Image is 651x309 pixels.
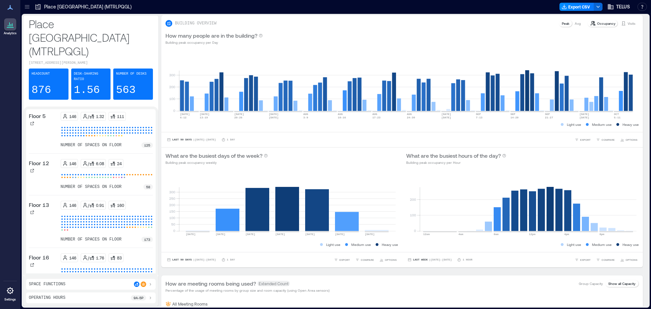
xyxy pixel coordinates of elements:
text: SEP [476,113,481,116]
text: [DATE] [335,233,345,236]
p: Floor 12 [29,159,49,167]
text: [DATE] [216,233,225,236]
text: SEP [510,113,515,116]
button: EXPORT [573,256,592,263]
text: 6-12 [180,116,186,119]
tspan: 0 [414,229,416,233]
p: Settings [4,297,16,302]
span: Extended Count [257,281,290,286]
a: Settings [2,283,18,304]
p: Light use [567,242,581,247]
p: 1.56 [74,83,100,97]
text: 10-16 [338,116,346,119]
p: 0.91 [96,202,104,208]
p: 1 Day [227,138,235,142]
tspan: 100 [169,97,175,101]
tspan: 300 [169,190,175,194]
p: 111 [117,114,124,119]
span: EXPORT [339,258,350,262]
tspan: 200 [169,85,175,89]
span: COMPARE [601,138,615,142]
text: [DATE] [441,116,451,119]
p: Avg [575,21,581,26]
p: Occupancy [597,21,615,26]
text: 5-11 [614,116,620,119]
text: 21-27 [545,116,553,119]
p: All Meeting Rooms [172,301,208,307]
p: 146 [69,255,76,260]
p: 83 [117,255,122,260]
p: Show all Capacity [608,281,635,286]
p: [STREET_ADDRESS][PERSON_NAME] [29,60,153,66]
text: [DATE] [305,233,315,236]
button: OPTIONS [619,136,639,143]
text: AUG [338,113,343,116]
text: [DATE] [441,113,451,116]
p: / [88,255,89,260]
p: 876 [32,83,51,97]
button: COMPARE [595,256,616,263]
span: COMPARE [601,258,615,262]
text: 24-30 [407,116,415,119]
text: SEP [545,113,550,116]
button: COMPARE [354,256,375,263]
p: How are meeting rooms being used? [165,279,256,288]
p: / [88,161,89,166]
p: Light use [567,122,581,127]
tspan: 0 [173,109,175,113]
button: Last 90 Days |[DATE]-[DATE] [165,136,217,143]
text: [DATE] [275,233,285,236]
p: What are the busiest days of the week? [165,152,262,160]
text: [DATE] [234,113,244,116]
p: 146 [69,114,76,119]
p: Building peak occupancy per Day [165,40,263,45]
p: 1 Hour [462,258,472,262]
text: 17-23 [372,116,380,119]
p: 6.08 [96,161,104,166]
text: 8pm [599,233,605,236]
p: 1 Day [227,258,235,262]
span: OPTIONS [626,138,637,142]
tspan: 100 [169,216,175,220]
text: OCT [614,113,619,116]
text: [DATE] [200,113,210,116]
text: 12am [423,233,430,236]
p: Floor 16 [29,253,49,262]
p: What are the busiest hours of the day? [406,152,501,160]
p: Heavy use [382,242,398,247]
p: / [88,202,89,208]
p: Place [GEOGRAPHIC_DATA] (MTRLPQGL) [44,3,132,10]
text: AUG [372,113,377,116]
p: number of spaces on floor [61,184,122,190]
text: 7-13 [476,116,482,119]
tspan: 300 [169,73,175,77]
p: Floor 5 [29,112,46,120]
button: COMPARE [595,136,616,143]
p: Visits [628,21,635,26]
p: Heavy use [623,122,639,127]
p: 173 [144,237,150,242]
p: Medium use [592,122,612,127]
text: [DATE] [245,233,255,236]
p: Floor 13 [29,201,49,209]
button: Last Week |[DATE]-[DATE] [406,256,453,263]
p: Analytics [4,31,17,35]
p: 58 [146,184,150,190]
p: Space Functions [29,282,65,287]
p: Medium use [351,242,371,247]
span: COMPARE [361,258,374,262]
p: How many people are in the building? [165,32,257,40]
a: Analytics [2,16,19,37]
text: 4pm [564,233,569,236]
button: OPTIONS [378,256,398,263]
p: Percentage of the usage of meeting rooms by group size and room capacity (using Open Area sensors) [165,288,330,293]
text: [DATE] [180,113,190,116]
text: [DATE] [186,233,196,236]
p: 160 [117,202,124,208]
p: Medium use [592,242,612,247]
button: OPTIONS [619,256,639,263]
span: EXPORT [580,258,591,262]
p: Heavy use [623,242,639,247]
text: [DATE] [365,233,375,236]
span: OPTIONS [626,258,637,262]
